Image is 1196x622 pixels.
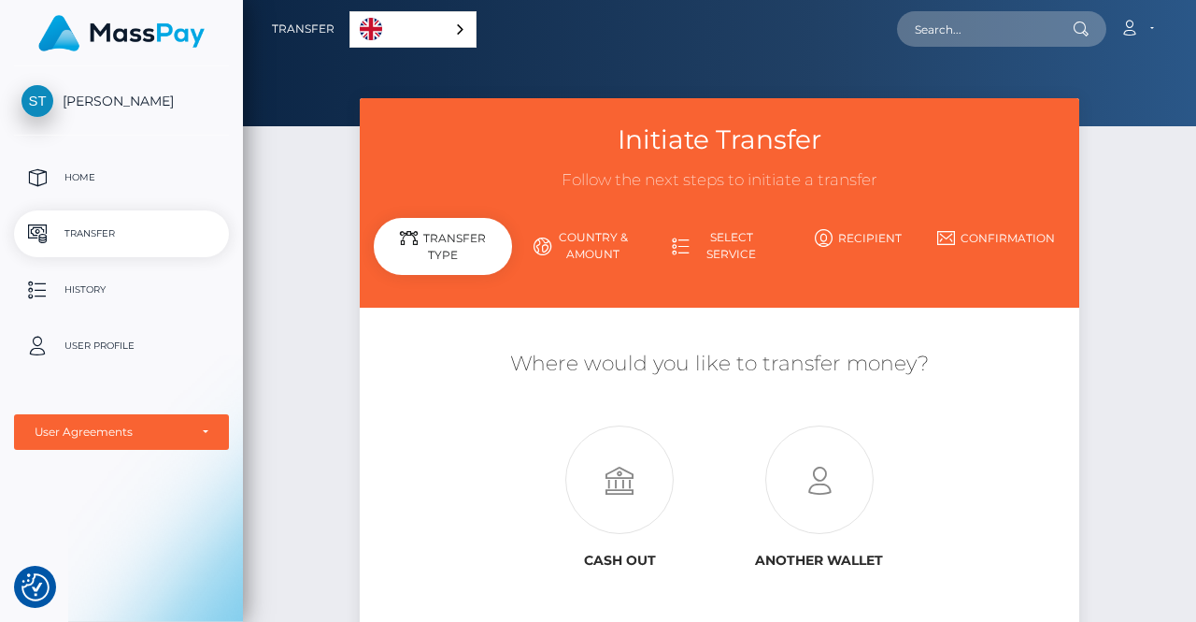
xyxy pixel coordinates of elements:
[927,222,1065,254] a: Confirmation
[21,573,50,601] img: Revisit consent button
[14,267,229,313] a: History
[350,12,476,47] a: English
[374,350,1065,379] h5: Where would you like to transfer money?
[38,15,205,51] img: MassPay
[512,222,650,270] a: Country & Amount
[650,222,789,270] a: Select Service
[374,122,1065,158] h3: Initiate Transfer
[35,425,188,440] div: User Agreements
[14,93,229,109] span: [PERSON_NAME]
[272,9,335,49] a: Transfer
[21,220,221,248] p: Transfer
[14,154,229,201] a: Home
[374,169,1065,192] h3: Follow the next steps to initiate a transfer
[14,323,229,369] a: User Profile
[897,11,1073,47] input: Search...
[14,414,229,450] button: User Agreements
[349,11,477,48] div: Language
[14,210,229,257] a: Transfer
[374,218,512,275] div: Transfer Type
[534,553,705,569] h6: Cash out
[733,553,905,569] h6: Another wallet
[21,573,50,601] button: Consent Preferences
[789,222,927,254] a: Recipient
[349,11,477,48] aside: Language selected: English
[21,276,221,304] p: History
[21,164,221,192] p: Home
[21,332,221,360] p: User Profile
